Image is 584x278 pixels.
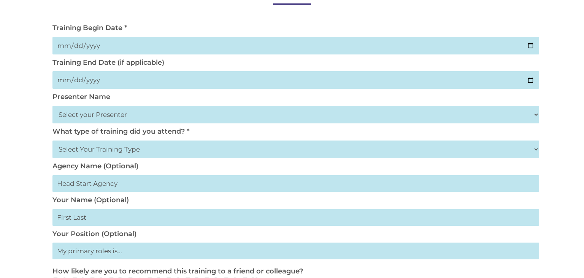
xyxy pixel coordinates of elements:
input: Head Start Agency [52,175,539,192]
input: My primary roles is... [52,243,539,259]
label: Your Name (Optional) [52,196,129,204]
label: Presenter Name [52,93,110,101]
label: Training End Date (if applicable) [52,58,164,67]
input: First Last [52,209,539,226]
label: Training Begin Date * [52,24,127,32]
label: What type of training did you attend? * [52,127,189,136]
label: Agency Name (Optional) [52,162,138,170]
label: Your Position (Optional) [52,230,136,238]
p: How likely are you to recommend this training to a friend or colleague? [52,267,535,276]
